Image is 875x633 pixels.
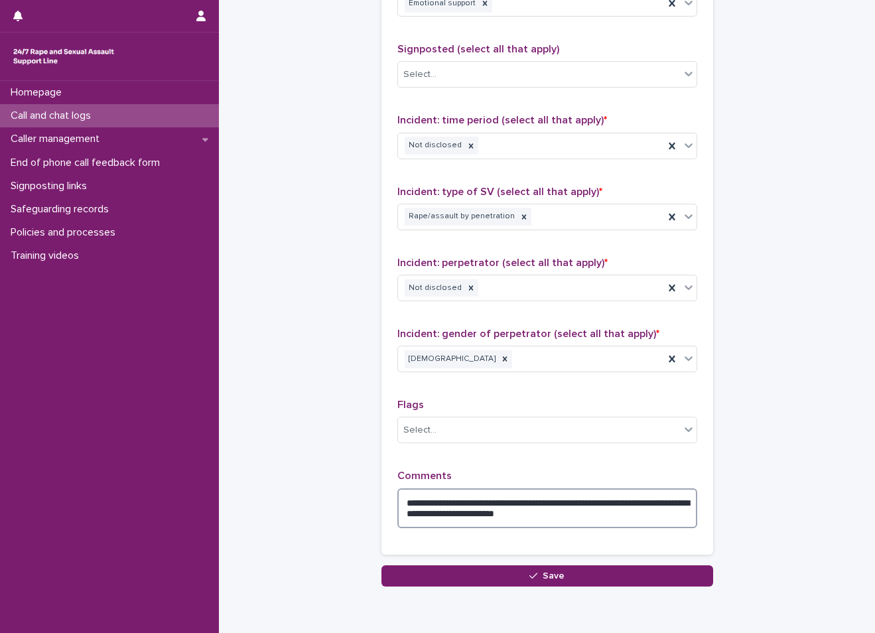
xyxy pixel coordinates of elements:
[5,86,72,99] p: Homepage
[5,249,90,262] p: Training videos
[5,180,98,192] p: Signposting links
[405,137,464,155] div: Not disclosed
[403,423,437,437] div: Select...
[397,470,452,481] span: Comments
[405,208,517,226] div: Rape/assault by penetration
[5,109,101,122] p: Call and chat logs
[403,68,437,82] div: Select...
[381,565,713,587] button: Save
[5,133,110,145] p: Caller management
[397,115,607,125] span: Incident: time period (select all that apply)
[397,328,659,339] span: Incident: gender of perpetrator (select all that apply)
[11,43,117,70] img: rhQMoQhaT3yELyF149Cw
[397,186,602,197] span: Incident: type of SV (select all that apply)
[397,399,424,410] span: Flags
[397,44,559,54] span: Signposted (select all that apply)
[405,350,498,368] div: [DEMOGRAPHIC_DATA]
[5,203,119,216] p: Safeguarding records
[405,279,464,297] div: Not disclosed
[5,226,126,239] p: Policies and processes
[397,257,608,268] span: Incident: perpetrator (select all that apply)
[543,571,565,581] span: Save
[5,157,170,169] p: End of phone call feedback form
